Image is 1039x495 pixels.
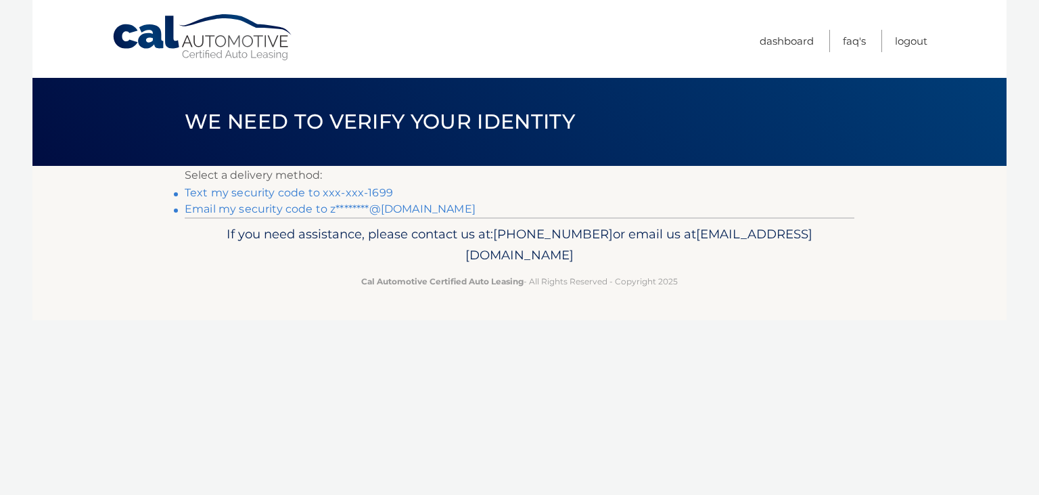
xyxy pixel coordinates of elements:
[185,109,575,134] span: We need to verify your identity
[185,186,393,199] a: Text my security code to xxx-xxx-1699
[895,30,927,52] a: Logout
[193,274,846,288] p: - All Rights Reserved - Copyright 2025
[493,226,613,242] span: [PHONE_NUMBER]
[185,166,854,185] p: Select a delivery method:
[843,30,866,52] a: FAQ's
[112,14,294,62] a: Cal Automotive
[193,223,846,267] p: If you need assistance, please contact us at: or email us at
[361,276,524,286] strong: Cal Automotive Certified Auto Leasing
[185,202,476,215] a: Email my security code to z********@[DOMAIN_NAME]
[760,30,814,52] a: Dashboard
